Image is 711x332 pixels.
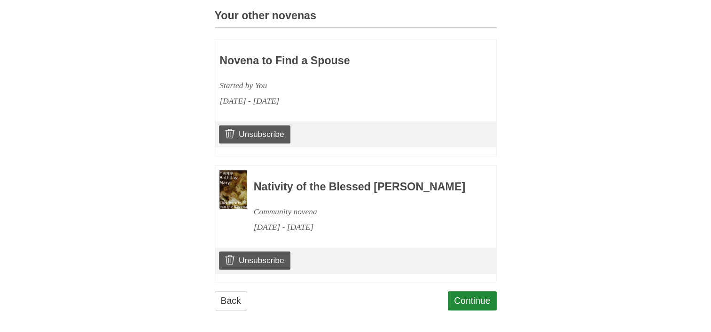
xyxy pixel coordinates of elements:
[219,251,290,269] a: Unsubscribe
[219,78,437,93] div: Started by You
[219,55,437,67] h3: Novena to Find a Spouse
[254,219,471,235] div: [DATE] - [DATE]
[219,93,437,109] div: [DATE] - [DATE]
[448,291,497,310] a: Continue
[254,204,471,219] div: Community novena
[219,125,290,143] a: Unsubscribe
[215,10,497,28] h3: Your other novenas
[215,291,247,310] a: Back
[254,181,471,193] h3: Nativity of the Blessed [PERSON_NAME]
[219,170,247,209] img: Novena image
